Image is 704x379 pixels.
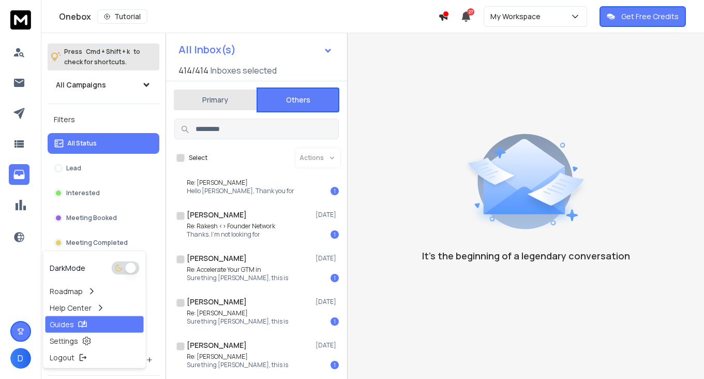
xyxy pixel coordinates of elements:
h1: [PERSON_NAME] [187,340,247,351]
p: Roadmap [50,286,83,297]
button: Get Free Credits [600,6,686,27]
p: Sure thing [PERSON_NAME], this is [187,274,288,282]
button: Interested [48,183,159,203]
h3: Filters [48,112,159,127]
p: My Workspace [490,11,545,22]
div: 1 [331,187,339,195]
button: Tutorial [97,9,147,24]
div: 1 [331,230,339,239]
p: [DATE] [316,211,339,219]
span: 414 / 414 [178,64,208,77]
h1: [PERSON_NAME] [187,210,247,220]
p: Thanks. I'm not looking for [187,230,275,239]
p: Settings [50,336,78,346]
button: All Campaigns [48,75,159,95]
p: Sure thing [PERSON_NAME], this is [187,317,288,326]
div: 1 [331,361,339,369]
p: Meeting Completed [66,239,128,247]
h1: All Inbox(s) [178,45,236,55]
p: All Status [67,139,97,148]
button: D [10,348,31,369]
p: Hello [PERSON_NAME], Thank you for [187,187,294,195]
h3: Inboxes selected [211,64,277,77]
div: 1 [331,274,339,282]
p: Re: [PERSON_NAME] [187,179,294,187]
p: Re: [PERSON_NAME] [187,353,288,361]
p: Re: Accelerate Your GTM in [187,266,288,274]
p: Press to check for shortcuts. [64,47,140,67]
div: Onebox [59,9,438,24]
span: 27 [467,8,474,16]
p: [DATE] [316,254,339,263]
h1: [PERSON_NAME] [187,253,247,264]
p: Meeting Booked [66,214,117,222]
p: Guides [50,319,74,330]
button: Lead [48,158,159,179]
a: Guides [46,316,144,333]
button: Others [257,88,339,112]
button: All Inbox(s) [170,39,341,60]
div: 1 [331,317,339,326]
button: Meeting Booked [48,208,159,228]
h1: [PERSON_NAME] [187,297,247,307]
p: Lead [66,164,81,172]
p: It’s the beginning of a legendary conversation [422,249,630,263]
p: Help Center [50,303,92,313]
p: Sure thing [PERSON_NAME], this is [187,361,288,369]
p: Logout [50,353,74,363]
p: Dark Mode [50,263,85,273]
a: Help Center [46,300,144,316]
button: Primary [174,89,257,111]
a: Settings [46,333,144,349]
span: Cmd + Shift + k [84,46,131,57]
p: Re: [PERSON_NAME] [187,309,288,317]
h1: All Campaigns [56,80,106,90]
p: Interested [66,189,100,197]
label: Select [189,154,207,162]
p: Get Free Credits [621,11,679,22]
button: All Status [48,133,159,154]
p: Re: Rakesh <> Founder Network [187,222,275,230]
a: Roadmap [46,283,144,300]
p: [DATE] [316,298,339,306]
p: [DATE] [316,341,339,349]
button: Meeting Completed [48,232,159,253]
